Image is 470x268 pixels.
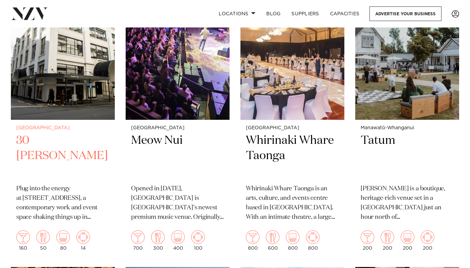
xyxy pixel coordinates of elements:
a: Advertise your business [369,6,441,21]
img: cocktail.png [361,230,374,244]
div: 200 [401,230,414,251]
img: meeting.png [306,230,320,244]
a: BLOG [261,6,286,21]
img: cocktail.png [131,230,145,244]
div: 700 [131,230,145,251]
img: theatre.png [56,230,70,244]
div: 200 [421,230,434,251]
img: theatre.png [286,230,300,244]
a: SUPPLIERS [286,6,324,21]
img: dining.png [151,230,165,244]
small: [GEOGRAPHIC_DATA] [246,126,339,131]
h2: 30 [PERSON_NAME] [16,133,109,179]
div: 50 [36,230,50,251]
p: [PERSON_NAME] is a boutique, heritage-rich venue set in a [GEOGRAPHIC_DATA] just an hour north of... [361,184,454,222]
div: 14 [76,230,90,251]
div: 100 [191,230,205,251]
img: theatre.png [171,230,185,244]
small: Manawatū-Whanganui [361,126,454,131]
img: meeting.png [421,230,434,244]
div: 200 [381,230,394,251]
p: Whirinaki Whare Taonga is an arts, culture, and events centre based in [GEOGRAPHIC_DATA]. With an... [246,184,339,222]
img: meeting.png [191,230,205,244]
h2: Tatum [361,133,454,179]
div: 300 [151,230,165,251]
div: 160 [16,230,30,251]
small: [GEOGRAPHIC_DATA] [131,126,224,131]
small: [GEOGRAPHIC_DATA] [16,126,109,131]
img: dining.png [381,230,394,244]
img: meeting.png [76,230,90,244]
h2: Whirinaki Whare Taonga [246,133,339,179]
div: 400 [171,230,185,251]
div: 200 [361,230,374,251]
div: 800 [286,230,300,251]
img: dining.png [36,230,50,244]
div: 800 [246,230,259,251]
div: 600 [266,230,279,251]
img: cocktail.png [246,230,259,244]
img: theatre.png [401,230,414,244]
div: 80 [56,230,70,251]
a: Locations [213,6,261,21]
img: dining.png [266,230,279,244]
p: Opened in [DATE], [GEOGRAPHIC_DATA] is [GEOGRAPHIC_DATA]’s newest premium music venue. Originally... [131,184,224,222]
h2: Meow Nui [131,133,224,179]
img: nzv-logo.png [11,7,48,20]
a: Capacities [325,6,365,21]
img: cocktail.png [16,230,30,244]
div: 800 [306,230,320,251]
p: Plug into the energy at [STREET_ADDRESS], a contemporary work and event space shaking things up i... [16,184,109,222]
